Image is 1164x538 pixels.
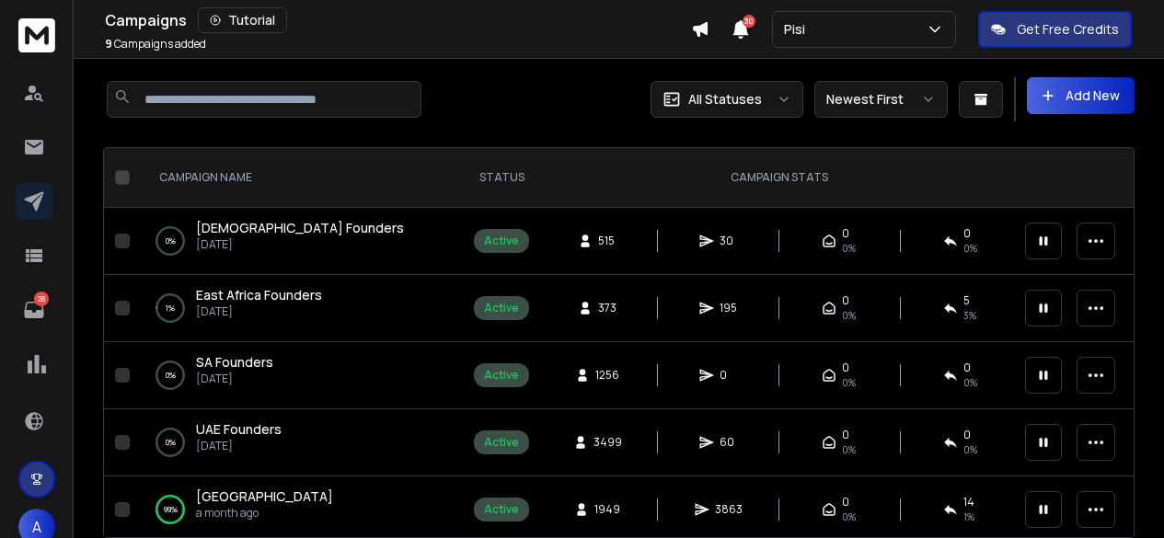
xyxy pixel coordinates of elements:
p: 28 [34,292,49,306]
p: All Statuses [688,90,762,109]
span: 0 [963,361,971,375]
div: Campaigns [105,7,691,33]
button: Newest First [814,81,948,118]
span: 9 [105,36,112,52]
a: [GEOGRAPHIC_DATA] [196,487,333,506]
span: 3 % [963,308,976,323]
span: [GEOGRAPHIC_DATA] [196,487,333,505]
td: 0%SA Founders[DATE] [137,342,459,409]
span: 0 [842,428,849,442]
span: 0 [963,428,971,442]
span: 0% [842,375,856,390]
span: 0 % [963,442,977,457]
a: UAE Founders [196,420,282,439]
span: 0% [842,241,856,256]
span: 0 [842,361,849,375]
span: 0 % [963,241,977,256]
span: 515 [598,234,617,248]
p: a month ago [196,506,333,521]
span: 1949 [594,502,620,517]
span: 0% [963,375,977,390]
div: Active [484,435,519,450]
span: 3863 [715,502,743,517]
p: [DATE] [196,372,273,386]
span: 30 [720,234,738,248]
span: SA Founders [196,353,273,371]
td: 1%East Africa Founders[DATE] [137,275,459,342]
button: Get Free Credits [978,11,1132,48]
p: [DATE] [196,237,404,252]
span: 195 [720,301,738,315]
a: 28 [16,292,52,328]
div: Active [484,368,519,383]
span: 0 [963,226,971,241]
p: 0 % [166,232,176,250]
span: East Africa Founders [196,286,322,303]
span: 0 [720,368,738,383]
span: 1 % [963,509,974,524]
th: CAMPAIGN NAME [137,148,459,208]
span: 0% [842,509,856,524]
span: UAE Founders [196,420,282,438]
td: 0%[DEMOGRAPHIC_DATA] Founders[DATE] [137,208,459,275]
span: 373 [598,301,617,315]
button: Tutorial [198,7,287,33]
p: 1 % [166,299,175,317]
div: Active [484,502,519,517]
p: [DATE] [196,439,282,453]
span: 14 [963,495,974,509]
span: 0% [842,308,856,323]
div: Active [484,234,519,248]
span: 0 [842,293,849,308]
a: [DEMOGRAPHIC_DATA] Founders [196,219,404,237]
span: 0 [842,226,849,241]
span: 1256 [595,368,619,383]
span: 3499 [594,435,622,450]
p: Get Free Credits [1017,20,1119,39]
span: 5 [963,293,970,308]
span: 60 [720,435,738,450]
div: Active [484,301,519,315]
p: [DATE] [196,304,322,319]
span: 30 [743,15,755,28]
th: STATUS [459,148,544,208]
p: Campaigns added [105,37,206,52]
th: CAMPAIGN STATS [544,148,1014,208]
p: 0 % [166,366,176,384]
a: East Africa Founders [196,286,322,304]
td: 0%UAE Founders[DATE] [137,409,459,476]
button: Add New [1027,77,1135,114]
p: 99 % [164,500,178,519]
span: 0% [842,442,856,457]
p: Pisi [784,20,812,39]
a: SA Founders [196,353,273,372]
p: 0 % [166,433,176,452]
span: 0 [842,495,849,509]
